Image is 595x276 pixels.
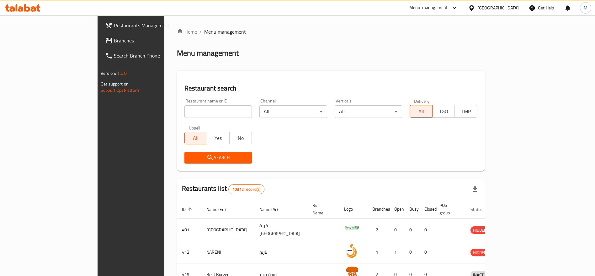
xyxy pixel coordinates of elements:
nav: breadcrumb [177,28,485,36]
span: 10312 record(s) [229,186,264,192]
span: Version: [101,69,116,77]
td: 0 [419,241,434,263]
button: All [410,105,433,118]
span: TMP [457,107,475,116]
button: Yes [207,132,230,144]
span: Status [470,206,491,213]
td: نارنج [254,241,307,263]
div: Menu-management [409,4,448,12]
span: Yes [210,134,227,143]
button: No [229,132,252,144]
div: [GEOGRAPHIC_DATA] [477,4,519,11]
td: 1 [389,241,404,263]
th: Closed [419,200,434,219]
span: ID [182,206,194,213]
span: All [412,107,430,116]
img: NARENJ [344,243,360,259]
span: Branches [114,37,192,44]
h2: Restaurants list [182,184,265,194]
div: All [335,105,402,118]
div: Export file [467,182,482,197]
input: Search for restaurant name or ID.. [184,105,252,118]
span: No [232,134,250,143]
td: [GEOGRAPHIC_DATA] [201,219,254,241]
div: HIDDEN [470,249,489,256]
td: 0 [419,219,434,241]
span: Name (Ar) [259,206,286,213]
span: POS group [439,201,458,217]
button: Search [184,152,252,163]
th: Busy [404,200,419,219]
th: Open [389,200,404,219]
span: Restaurants Management [114,22,192,29]
span: 1.0.0 [117,69,127,77]
span: Get support on: [101,80,130,88]
h2: Restaurant search [184,84,477,93]
td: 0 [404,219,419,241]
td: 0 [389,219,404,241]
h2: Menu management [177,48,239,58]
td: 1 [367,241,389,263]
a: Branches [100,33,197,48]
span: All [187,134,205,143]
label: Delivery [414,99,430,103]
span: TGO [435,107,453,116]
span: Search [189,154,247,162]
span: Menu management [204,28,246,36]
a: Support.OpsPlatform [101,86,141,94]
a: Restaurants Management [100,18,197,33]
span: M [584,4,587,11]
td: قرية [GEOGRAPHIC_DATA] [254,219,307,241]
li: / [199,28,202,36]
span: HIDDEN [470,227,489,234]
td: 0 [404,241,419,263]
button: All [184,132,207,144]
td: NARENJ [201,241,254,263]
span: Ref. Name [312,201,332,217]
div: All [259,105,327,118]
button: TGO [432,105,455,118]
td: 2 [367,219,389,241]
div: Total records count [228,184,264,194]
a: Search Branch Phone [100,48,197,63]
th: Branches [367,200,389,219]
th: Logo [339,200,367,219]
span: Search Branch Phone [114,52,192,59]
span: HIDDEN [470,249,489,256]
img: Spicy Village [344,221,360,236]
button: TMP [454,105,477,118]
span: Name (En) [206,206,234,213]
label: Upsell [189,125,200,130]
